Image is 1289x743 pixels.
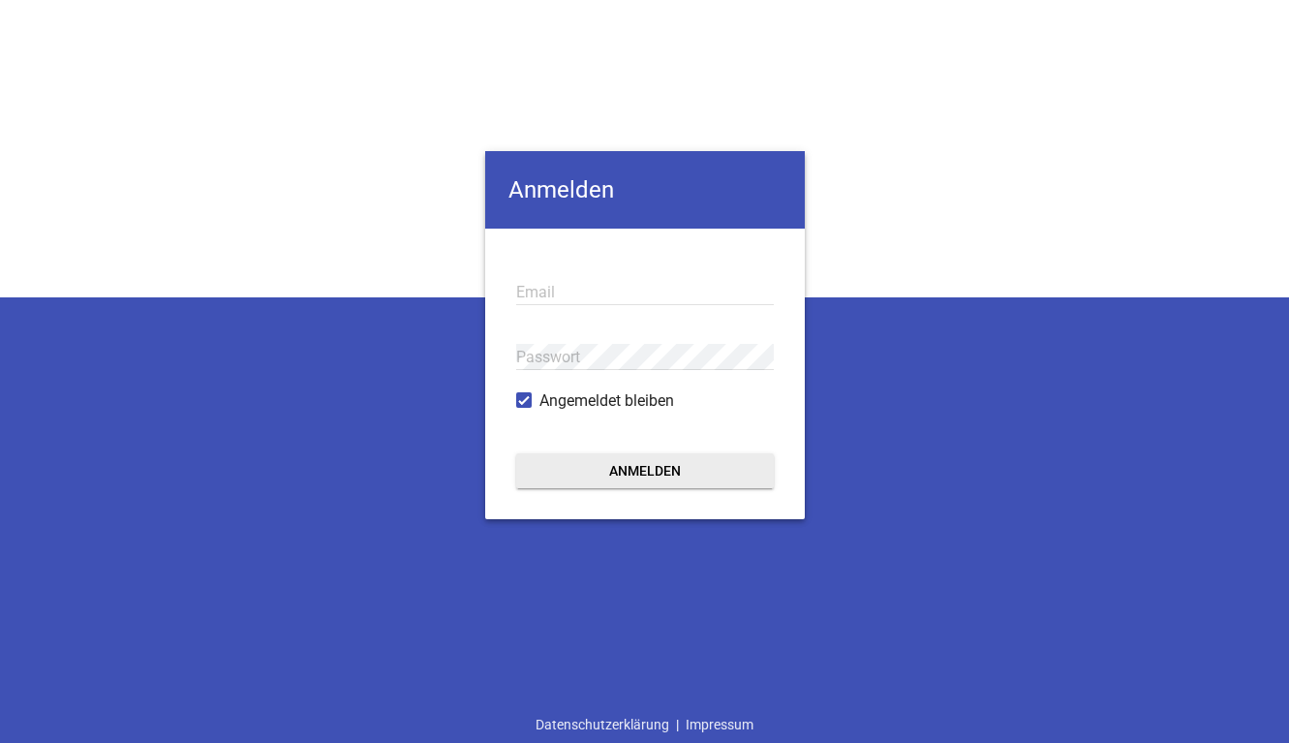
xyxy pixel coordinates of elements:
[539,389,674,413] span: Angemeldet bleiben
[485,151,805,229] h4: Anmelden
[516,453,774,488] button: Anmelden
[529,706,676,743] a: Datenschutzerklärung
[679,706,760,743] a: Impressum
[529,706,760,743] div: |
